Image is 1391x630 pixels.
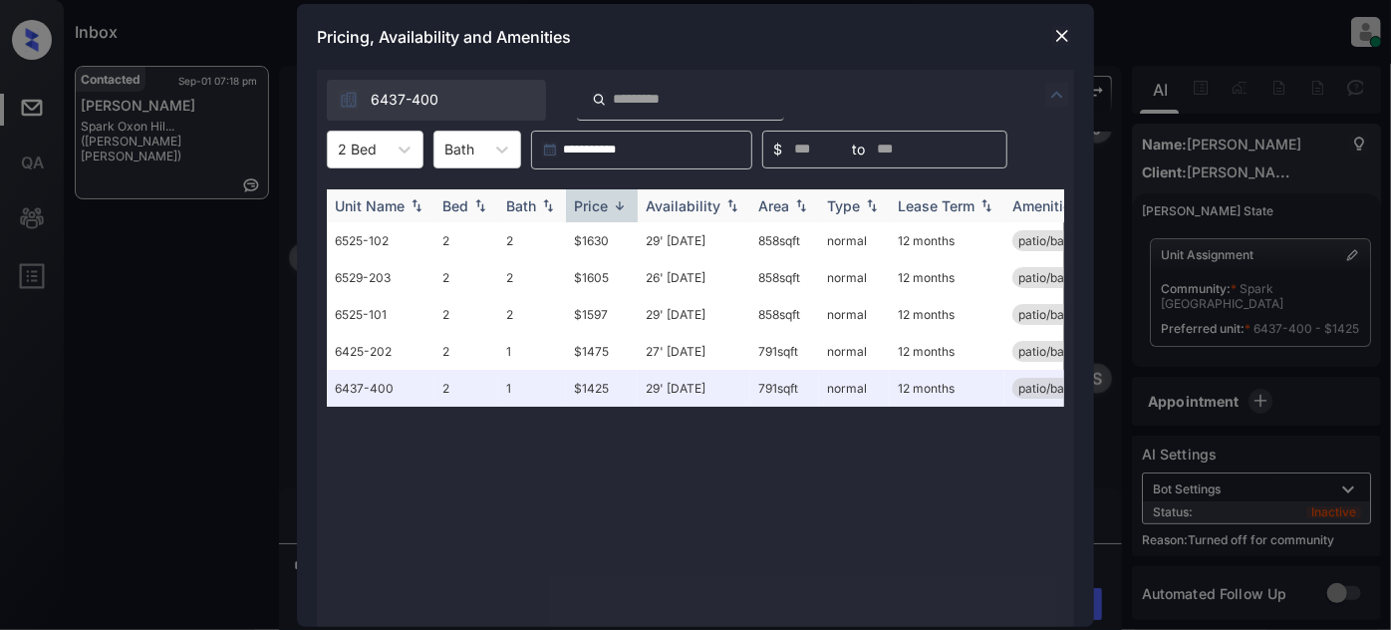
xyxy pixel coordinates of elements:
td: 27' [DATE] [638,333,750,370]
div: Lease Term [898,197,974,214]
span: patio/balcony [1018,233,1095,248]
div: Pricing, Availability and Amenities [297,4,1094,70]
td: 2 [434,259,498,296]
img: sorting [407,198,426,212]
td: 6525-102 [327,222,434,259]
img: sorting [470,198,490,212]
td: 1 [498,370,566,407]
div: Type [827,197,860,214]
span: to [852,139,865,160]
span: $ [773,139,782,160]
span: patio/balcony [1018,307,1095,322]
td: $1630 [566,222,638,259]
td: 2 [434,370,498,407]
img: sorting [538,198,558,212]
span: patio/balcony [1018,344,1095,359]
td: 12 months [890,370,1004,407]
span: patio/balcony [1018,270,1095,285]
div: Price [574,197,608,214]
td: 1 [498,333,566,370]
td: normal [819,296,890,333]
td: normal [819,370,890,407]
span: 6437-400 [371,89,438,111]
td: normal [819,222,890,259]
td: 12 months [890,259,1004,296]
img: icon-zuma [592,91,607,109]
td: 2 [498,222,566,259]
td: 6425-202 [327,333,434,370]
td: 858 sqft [750,296,819,333]
td: $1475 [566,333,638,370]
td: 791 sqft [750,370,819,407]
td: 791 sqft [750,333,819,370]
div: Bath [506,197,536,214]
td: 12 months [890,222,1004,259]
div: Amenities [1012,197,1079,214]
td: $1605 [566,259,638,296]
td: $1597 [566,296,638,333]
div: Area [758,197,789,214]
div: Bed [442,197,468,214]
td: 12 months [890,333,1004,370]
img: sorting [610,198,630,213]
td: 29' [DATE] [638,296,750,333]
td: normal [819,259,890,296]
td: 2 [498,296,566,333]
td: $1425 [566,370,638,407]
img: close [1052,26,1072,46]
img: sorting [791,198,811,212]
td: 6437-400 [327,370,434,407]
td: 2 [498,259,566,296]
td: 6529-203 [327,259,434,296]
div: Unit Name [335,197,405,214]
td: 26' [DATE] [638,259,750,296]
td: normal [819,333,890,370]
td: 2 [434,333,498,370]
img: sorting [722,198,742,212]
td: 858 sqft [750,222,819,259]
img: icon-zuma [1045,83,1069,107]
td: 6525-101 [327,296,434,333]
img: icon-zuma [339,90,359,110]
td: 858 sqft [750,259,819,296]
img: sorting [976,198,996,212]
td: 2 [434,296,498,333]
td: 29' [DATE] [638,370,750,407]
td: 12 months [890,296,1004,333]
span: patio/balcony [1018,381,1095,396]
td: 2 [434,222,498,259]
img: sorting [862,198,882,212]
div: Availability [646,197,720,214]
td: 29' [DATE] [638,222,750,259]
